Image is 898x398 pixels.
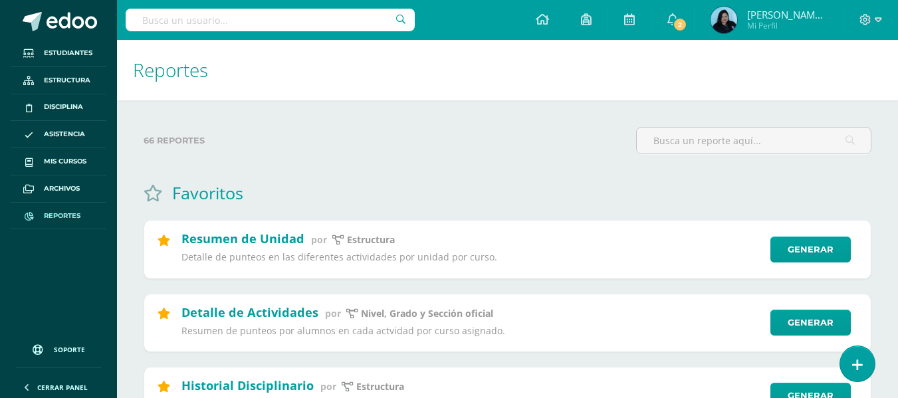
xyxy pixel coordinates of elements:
[54,345,85,354] span: Soporte
[44,102,83,112] span: Disciplina
[711,7,737,33] img: 7cb9ebd05b140000fdc9db502d26292e.png
[311,233,327,246] span: por
[347,234,395,246] p: estructura
[37,383,88,392] span: Cerrar panel
[172,181,243,204] h1: Favoritos
[181,325,762,337] p: Resumen de punteos por alumnos en cada actvidad por curso asignado.
[44,48,92,58] span: Estudiantes
[770,237,851,262] a: Generar
[44,211,80,221] span: Reportes
[356,381,404,393] p: Estructura
[16,332,101,364] a: Soporte
[11,203,106,230] a: Reportes
[320,380,336,393] span: por
[44,75,90,86] span: Estructura
[11,121,106,148] a: Asistencia
[361,308,493,320] p: Nivel, Grado y Sección oficial
[325,307,341,320] span: por
[181,231,304,247] h2: Resumen de Unidad
[44,129,85,140] span: Asistencia
[11,148,106,175] a: Mis cursos
[637,128,871,153] input: Busca un reporte aquí...
[11,67,106,94] a: Estructura
[133,57,208,82] span: Reportes
[181,251,762,263] p: Detalle de punteos en las diferentes actividades por unidad por curso.
[126,9,415,31] input: Busca un usuario...
[44,183,80,194] span: Archivos
[44,156,86,167] span: Mis cursos
[181,304,318,320] h2: Detalle de Actividades
[11,40,106,67] a: Estudiantes
[11,94,106,122] a: Disciplina
[144,127,625,154] label: 66 reportes
[770,310,851,336] a: Generar
[11,175,106,203] a: Archivos
[747,20,827,31] span: Mi Perfil
[181,377,314,393] h2: Historial Disciplinario
[673,17,687,32] span: 2
[747,8,827,21] span: [PERSON_NAME][DATE]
